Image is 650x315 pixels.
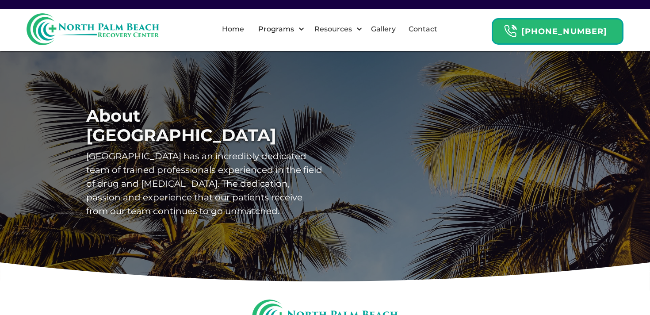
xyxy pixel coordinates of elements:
[504,24,517,38] img: Header Calendar Icons
[86,106,325,145] h1: About [GEOGRAPHIC_DATA]
[256,24,296,35] div: Programs
[492,14,623,45] a: Header Calendar Icons[PHONE_NUMBER]
[86,150,325,218] p: [GEOGRAPHIC_DATA] has an incredibly dedicated team of trained professionals experienced in the fi...
[521,27,607,36] strong: [PHONE_NUMBER]
[217,15,249,43] a: Home
[307,15,365,43] div: Resources
[403,15,443,43] a: Contact
[251,15,307,43] div: Programs
[312,24,354,35] div: Resources
[366,15,401,43] a: Gallery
